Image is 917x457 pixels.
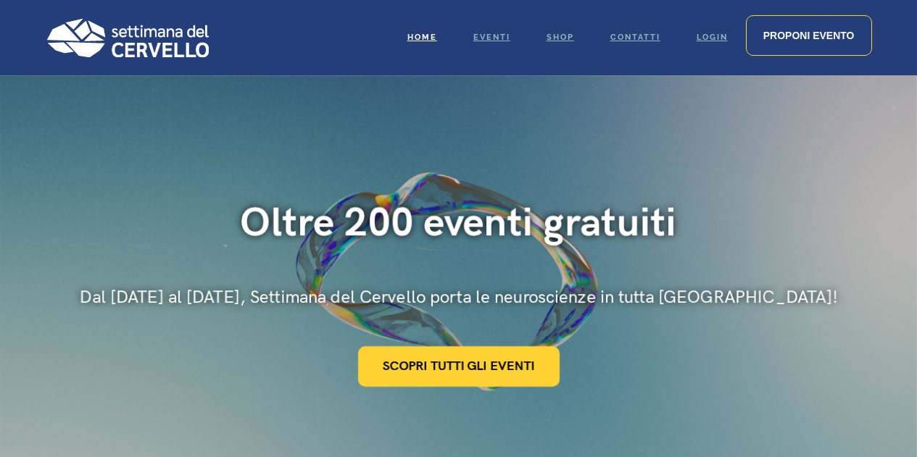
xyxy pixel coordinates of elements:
[80,198,837,248] div: Oltre 200 eventi gratuiti
[547,33,574,42] span: Shop
[80,285,837,310] div: Dal [DATE] al [DATE], Settimana del Cervello porta le neuroscienze in tutta [GEOGRAPHIC_DATA]!
[46,18,209,57] img: Logo
[358,346,560,387] a: Scopri tutti gli eventi
[610,33,660,42] span: Contatti
[763,30,855,41] span: Proponi evento
[407,33,437,42] span: Home
[473,33,510,42] span: Eventi
[697,33,728,42] span: Login
[746,15,872,56] a: Proponi evento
